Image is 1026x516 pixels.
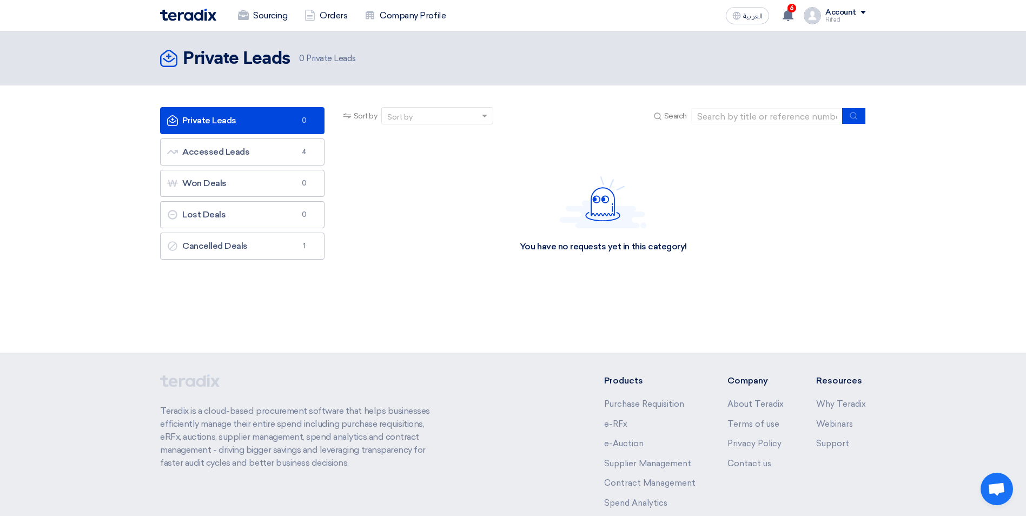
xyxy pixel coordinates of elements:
[604,478,696,488] a: Contract Management
[299,52,355,65] span: Private Leads
[825,17,866,23] div: Rifad
[604,459,691,468] a: Supplier Management
[727,439,782,448] a: Privacy Policy
[387,111,413,123] div: Sort by
[604,374,696,387] li: Products
[160,233,325,260] a: Cancelled Deals1
[183,48,290,70] h2: Private Leads
[298,241,311,252] span: 1
[727,419,779,429] a: Terms of use
[298,115,311,126] span: 0
[816,374,866,387] li: Resources
[825,8,856,17] div: Account
[816,419,853,429] a: Webinars
[604,439,644,448] a: e-Auction
[981,473,1013,505] a: Open chat
[727,374,784,387] li: Company
[298,147,311,157] span: 4
[354,110,378,122] span: Sort by
[816,399,866,409] a: Why Teradix
[298,209,311,220] span: 0
[727,459,771,468] a: Contact us
[160,138,325,166] a: Accessed Leads4
[604,498,667,508] a: Spend Analytics
[160,405,442,469] p: Teradix is a cloud-based procurement software that helps businesses efficiently manage their enti...
[664,110,687,122] span: Search
[160,201,325,228] a: Lost Deals0
[816,439,849,448] a: Support
[229,4,296,28] a: Sourcing
[520,241,687,253] div: You have no requests yet in this category!
[743,12,763,20] span: العربية
[160,9,216,21] img: Teradix logo
[691,108,843,124] input: Search by title or reference number
[604,419,627,429] a: e-RFx
[727,399,784,409] a: About Teradix
[296,4,356,28] a: Orders
[604,399,684,409] a: Purchase Requisition
[787,4,796,12] span: 6
[356,4,454,28] a: Company Profile
[298,178,311,189] span: 0
[160,107,325,134] a: Private Leads0
[726,7,769,24] button: العربية
[804,7,821,24] img: profile_test.png
[160,170,325,197] a: Won Deals0
[560,176,646,228] img: Hello
[299,54,305,63] span: 0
